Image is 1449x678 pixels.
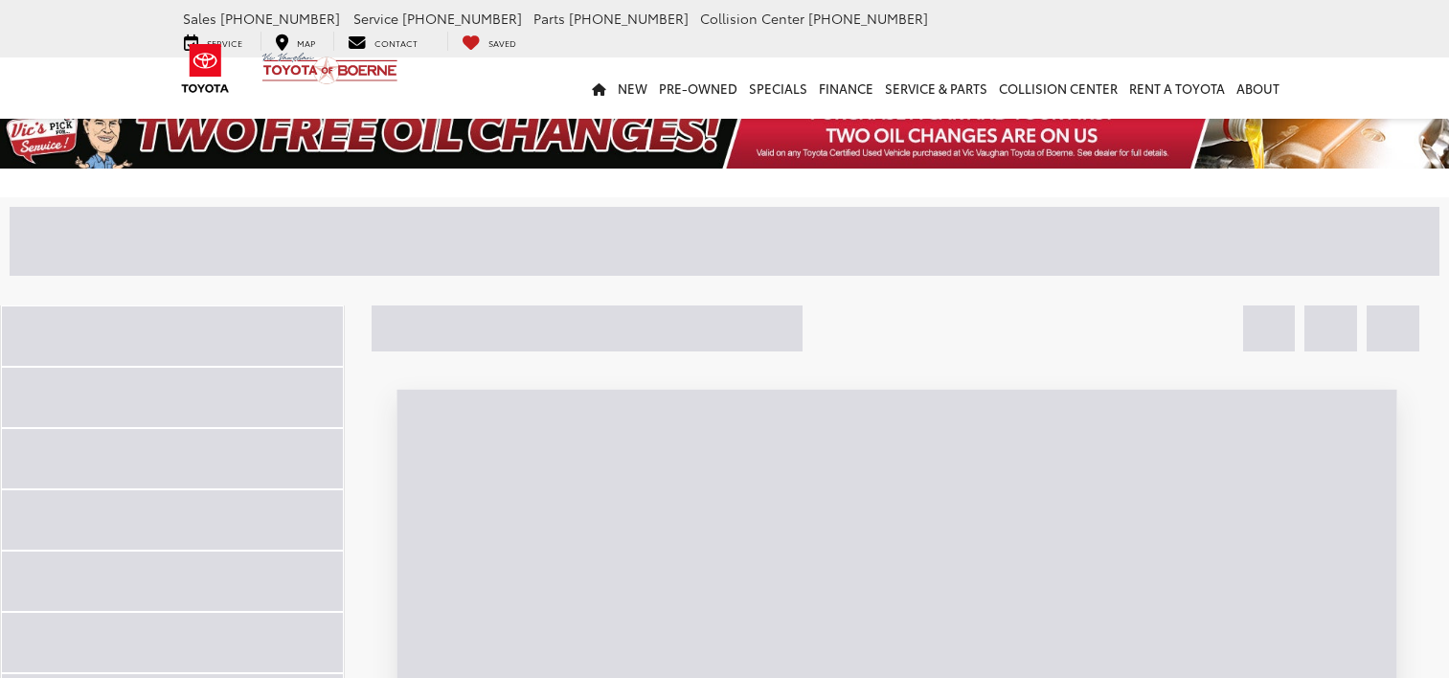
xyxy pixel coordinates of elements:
img: Vic Vaughan Toyota of Boerne [261,52,398,85]
img: Toyota [170,37,241,100]
a: Service & Parts: Opens in a new tab [879,57,993,119]
span: [PHONE_NUMBER] [569,9,689,28]
a: My Saved Vehicles [447,32,531,51]
a: Collision Center [993,57,1123,119]
a: Finance [813,57,879,119]
a: New [612,57,653,119]
span: [PHONE_NUMBER] [220,9,340,28]
a: Home [586,57,612,119]
span: Saved [488,36,516,49]
span: [PHONE_NUMBER] [808,9,928,28]
a: Map [260,32,329,51]
a: Contact [333,32,432,51]
span: Service [353,9,398,28]
span: [PHONE_NUMBER] [402,9,522,28]
a: Specials [743,57,813,119]
span: Parts [533,9,565,28]
span: Sales [183,9,216,28]
a: About [1231,57,1285,119]
a: Rent a Toyota [1123,57,1231,119]
a: Service [170,32,257,51]
a: Pre-Owned [653,57,743,119]
span: Collision Center [700,9,804,28]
